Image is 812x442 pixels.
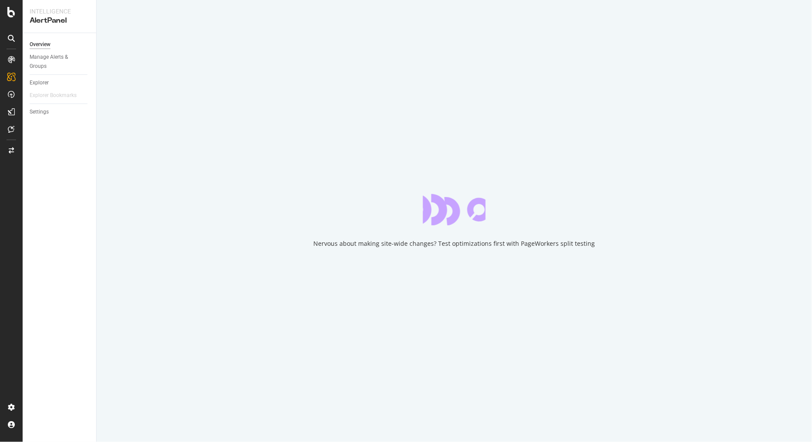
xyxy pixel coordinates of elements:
[30,107,90,117] a: Settings
[30,91,85,100] a: Explorer Bookmarks
[30,91,77,100] div: Explorer Bookmarks
[30,53,90,71] a: Manage Alerts & Groups
[30,53,82,71] div: Manage Alerts & Groups
[30,7,89,16] div: Intelligence
[30,107,49,117] div: Settings
[30,40,50,49] div: Overview
[30,78,90,87] a: Explorer
[30,78,49,87] div: Explorer
[30,16,89,26] div: AlertPanel
[314,239,595,248] div: Nervous about making site-wide changes? Test optimizations first with PageWorkers split testing
[423,194,486,225] div: animation
[30,40,90,49] a: Overview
